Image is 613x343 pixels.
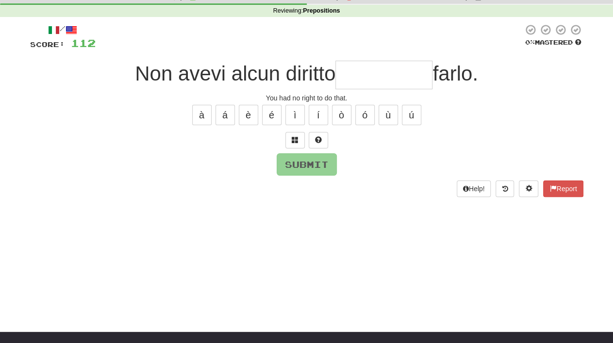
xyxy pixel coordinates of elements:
span: 0 % [525,38,535,46]
button: Submit [277,153,337,176]
button: é [262,105,282,125]
button: ó [355,105,375,125]
button: à [192,105,212,125]
button: ù [379,105,398,125]
span: farlo. [432,62,478,85]
div: You had no right to do that. [30,93,583,103]
span: 112 [71,37,96,49]
span: Score: [30,40,65,49]
button: Report [543,180,583,197]
button: í [309,105,328,125]
button: á [215,105,235,125]
span: Non avevi alcun diritto [135,62,335,85]
button: Round history (alt+y) [496,180,514,197]
button: Single letter hint - you only get 1 per sentence and score half the points! alt+h [309,132,328,148]
button: è [239,105,258,125]
button: ò [332,105,351,125]
strong: Prepositions [303,7,340,14]
button: Help! [457,180,491,197]
div: / [30,24,96,36]
div: Mastered [523,38,583,47]
button: ú [402,105,421,125]
button: ì [285,105,305,125]
button: Switch sentence to multiple choice alt+p [285,132,305,148]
